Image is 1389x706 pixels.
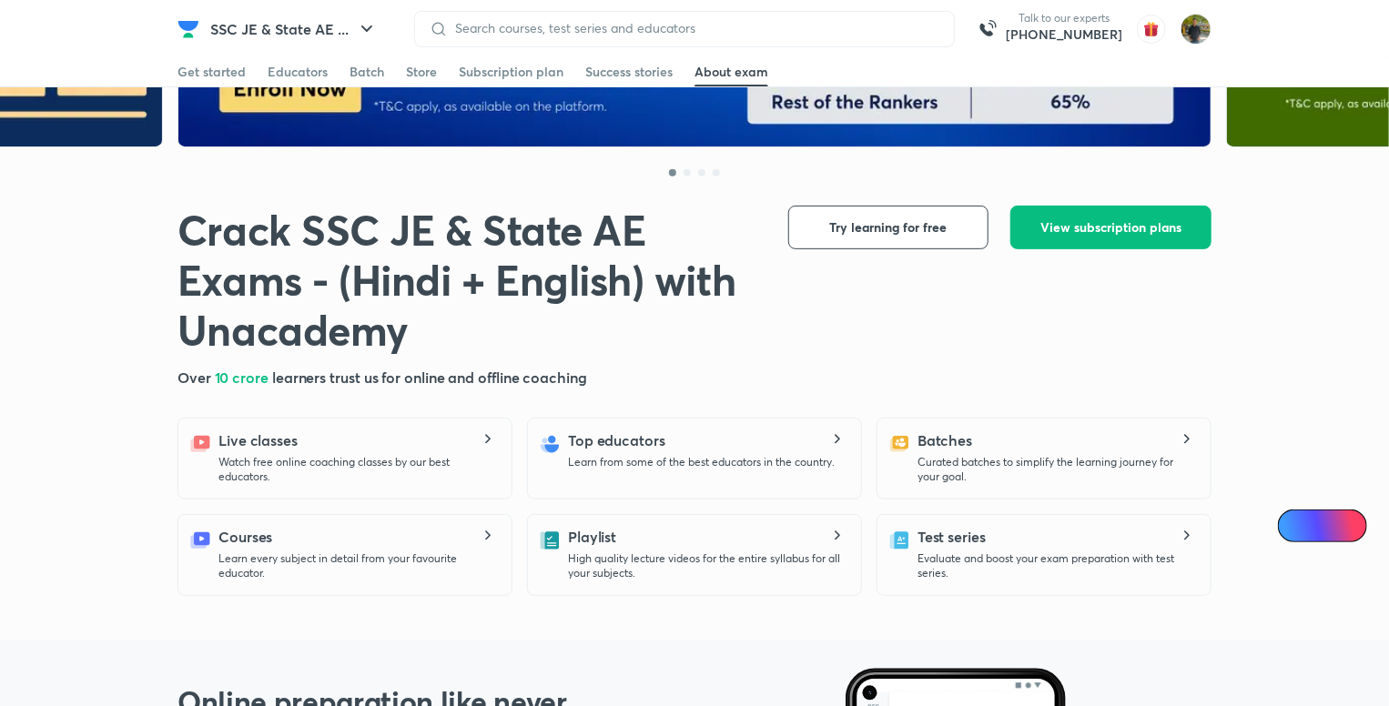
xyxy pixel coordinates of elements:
a: Ai Doubts [1278,509,1367,542]
p: Evaluate and boost your exam preparation with test series. [918,551,1196,580]
div: Store [406,63,437,81]
p: Learn from some of the best educators in the country. [568,455,835,469]
a: Subscription plan [459,57,563,86]
a: Get started [177,57,246,86]
img: shubham rawat [1181,14,1212,45]
a: Batch [350,57,384,86]
h5: Playlist [568,526,616,548]
img: Company Logo [177,18,199,40]
a: About exam [694,57,768,86]
div: Get started [177,63,246,81]
span: Ai Doubts [1308,519,1356,533]
div: Batch [350,63,384,81]
span: learners trust us for online and offline coaching [272,368,587,387]
img: avatar [1137,15,1166,44]
img: call-us [969,11,1006,47]
h5: Test series [918,526,986,548]
button: Try learning for free [788,206,989,249]
div: Success stories [585,63,673,81]
h5: Batches [918,429,972,451]
div: About exam [694,63,768,81]
button: SSC JE & State AE ... [199,11,389,47]
span: 10 crore [215,368,272,387]
p: Learn every subject in detail from your favourite educator. [218,551,497,580]
p: High quality lecture videos for the entire syllabus for all your subjects. [568,551,847,580]
p: Watch free online coaching classes by our best educators. [218,455,497,484]
p: Talk to our experts [1006,11,1122,25]
span: Over [177,368,215,387]
h5: Courses [218,526,272,548]
h5: Top educators [568,429,665,451]
img: Icon [1289,519,1303,533]
button: View subscription plans [1010,206,1212,249]
span: Try learning for free [830,218,948,237]
a: [PHONE_NUMBER] [1006,25,1122,44]
a: Educators [268,57,328,86]
p: Curated batches to simplify the learning journey for your goal. [918,455,1196,484]
h5: Live classes [218,429,298,451]
div: Subscription plan [459,63,563,81]
a: Store [406,57,437,86]
div: Educators [268,63,328,81]
input: Search courses, test series and educators [448,21,939,35]
span: View subscription plans [1040,218,1181,237]
a: Success stories [585,57,673,86]
h1: Crack SSC JE & State AE Exams - (Hindi + English) with Unacademy [177,206,759,356]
